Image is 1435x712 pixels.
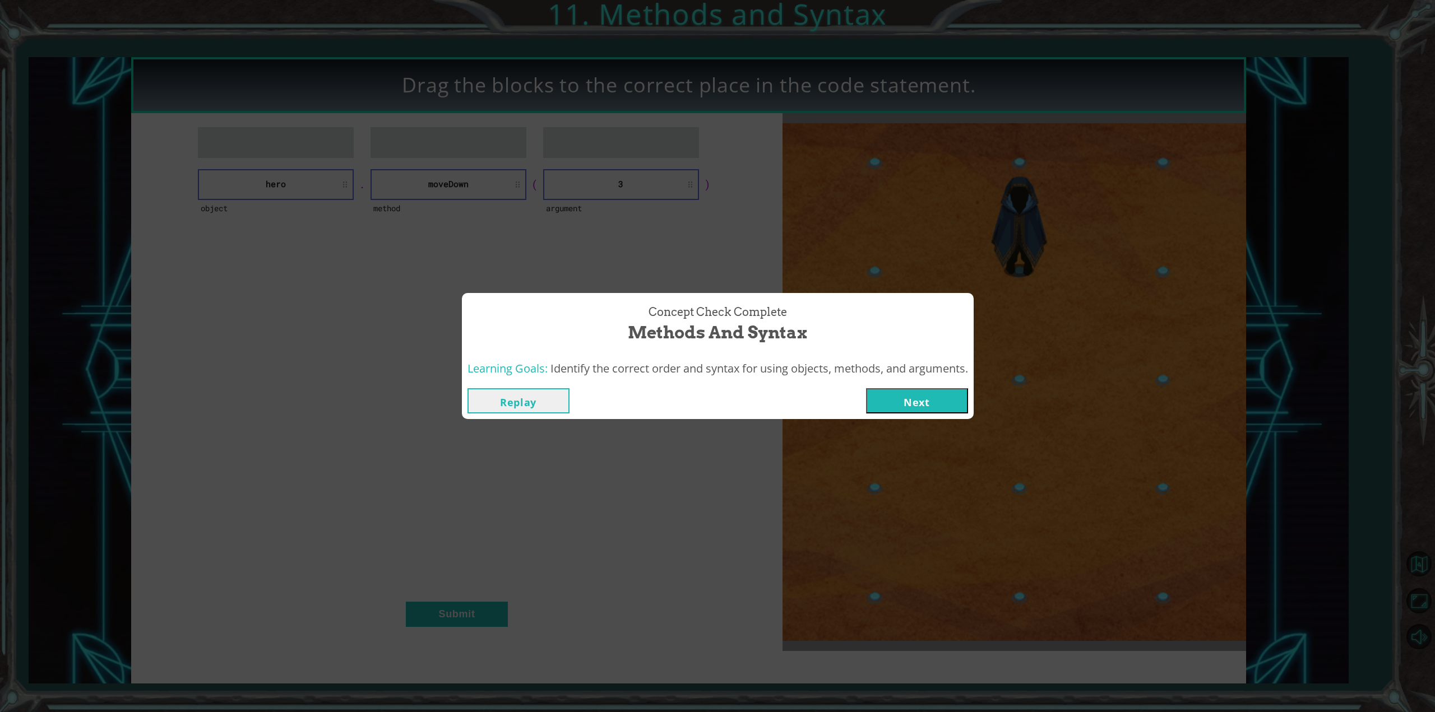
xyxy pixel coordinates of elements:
span: Learning Goals: [467,361,548,376]
span: Identify the correct order and syntax for using objects, methods, and arguments. [550,361,968,376]
span: Methods and Syntax [628,320,807,345]
button: Next [866,388,968,413]
button: Replay [467,388,570,413]
span: Concept Check Complete [649,304,787,320]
